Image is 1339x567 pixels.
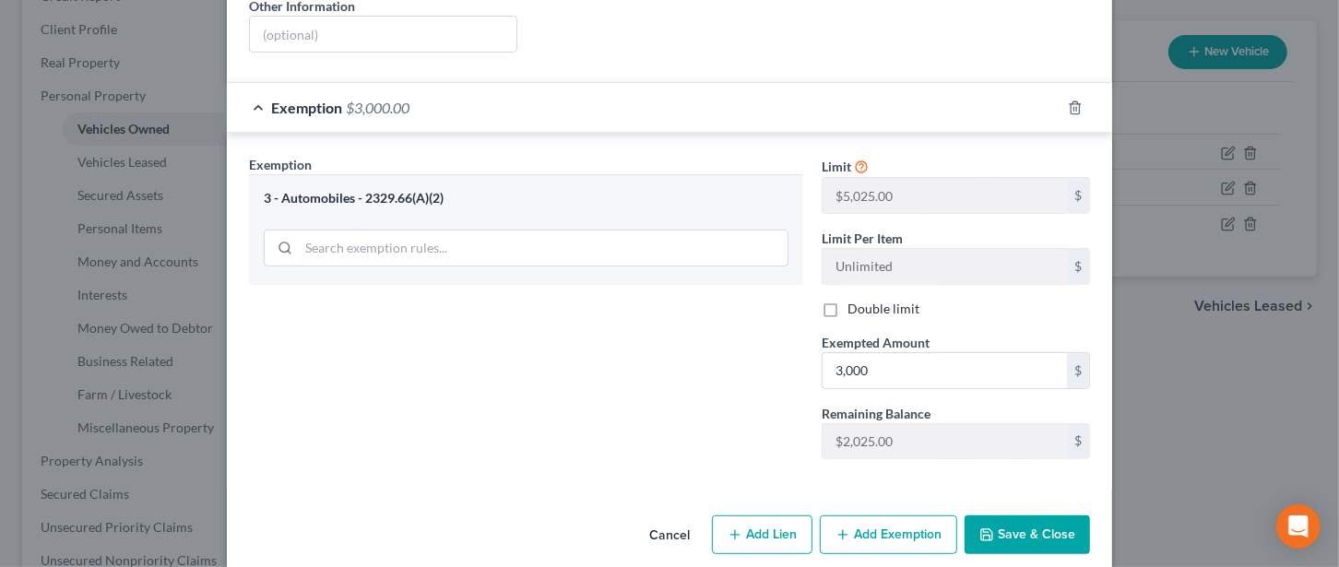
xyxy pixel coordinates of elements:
[822,229,903,248] label: Limit Per Item
[823,249,1067,284] input: --
[1067,353,1089,388] div: $
[965,515,1090,554] button: Save & Close
[822,159,851,174] span: Limit
[1067,249,1089,284] div: $
[820,515,957,554] button: Add Exemption
[249,157,312,172] span: Exemption
[823,178,1067,213] input: --
[1067,178,1089,213] div: $
[823,353,1067,388] input: 0.00
[264,190,788,207] div: 3 - Automobiles - 2329.66(A)(2)
[1067,424,1089,459] div: $
[823,424,1067,459] input: --
[346,99,409,116] span: $3,000.00
[822,404,930,423] label: Remaining Balance
[712,515,812,554] button: Add Lien
[271,99,342,116] span: Exemption
[299,230,788,266] input: Search exemption rules...
[1276,504,1321,549] div: Open Intercom Messenger
[822,335,930,350] span: Exempted Amount
[847,300,919,318] label: Double limit
[634,517,705,554] button: Cancel
[250,17,516,52] input: (optional)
